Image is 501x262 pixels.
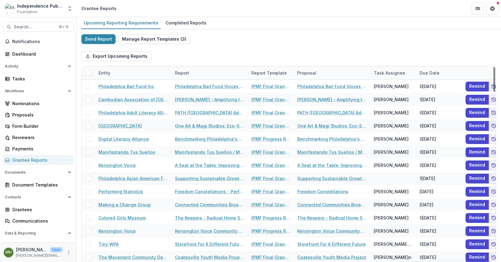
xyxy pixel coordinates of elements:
[12,76,69,82] div: Tasks
[466,95,489,105] button: Remind
[466,161,489,170] button: Remind
[98,109,168,116] a: Philadelphia Adult Literacy Alliance
[489,226,499,236] button: Add to friends
[171,66,248,79] div: Report
[297,123,366,129] a: One Art & Magi Studios: Eco-Sustainable Multimedia Lab for the Future
[81,18,161,27] div: Upcoming Reporting Requirements
[98,175,168,182] a: Philadelphia Asian American Film Festival
[2,168,74,177] button: Open Documents
[12,123,69,129] div: Form Builder
[2,49,74,59] a: Dashboard
[374,254,411,260] div: [PERSON_NAME]n
[98,96,168,103] a: Cambodian Association of [GEOGRAPHIC_DATA]
[175,162,244,168] a: A Seat at the Table: Improving Community Wellness Through Communication Equity - Kensington Voice
[374,188,409,195] div: [PERSON_NAME]
[175,96,244,103] a: [PERSON_NAME] - Amplifying the Cambodian & Southeast Asian Visibility & Voice - Cambodian Associa...
[472,2,484,15] button: Partners
[2,132,74,142] a: Reviewers
[2,216,74,226] a: Communications
[98,123,142,129] a: [GEOGRAPHIC_DATA]
[5,64,65,68] span: Activity
[248,70,291,76] div: Report Template
[12,218,69,224] div: Communications
[98,136,149,142] a: Digital Literacy Alliance
[297,201,366,208] a: Connected Communities Broadcast
[16,253,63,258] p: [PERSON_NAME][EMAIL_ADDRESS][DOMAIN_NAME]
[98,188,143,195] a: Performing Statistics
[489,147,499,157] button: Add to friends
[98,201,151,208] a: Making a Change Group
[374,201,409,208] div: [PERSON_NAME]
[175,215,244,221] a: The Keepers - Radical Home Space - Colored Girls Museum
[374,136,409,142] div: [PERSON_NAME]
[95,66,171,79] div: Entity
[98,149,155,155] a: Manifestando Tus Sueños
[6,250,12,254] div: Melissa Hamilton
[489,187,499,197] button: Add to friends
[248,66,294,79] div: Report Template
[466,147,489,157] button: Remind
[12,182,69,188] div: Document Templates
[98,241,119,247] a: Tiny WPA
[466,134,489,144] button: Remind
[175,136,244,142] a: Benchmarking Philadelphia's Digital Connectivity and Access - Digital Literacy Alliance
[12,157,69,163] div: Grantee Reports
[81,51,151,61] button: Export Upcoming Reports
[416,106,462,119] div: 0[DATE]
[98,228,136,234] a: Kensington Voice
[466,187,489,197] button: Remind
[416,198,462,211] div: [DATE]
[175,228,244,234] a: Kensington Voice Community Hub and Newsroom - [GEOGRAPHIC_DATA] Voice
[416,146,462,159] div: 0[DATE]
[17,9,37,15] span: Foundation
[58,24,70,30] div: ⌘ + K
[374,96,409,103] div: [PERSON_NAME]
[416,185,462,198] div: [DATE]
[16,246,48,253] p: [PERSON_NAME]
[297,136,366,142] a: Benchmarking Philadelphia's Digital Connectivity and Access
[251,241,290,247] a: IPMF Final Grant Report
[294,66,370,79] div: Proposal
[251,175,290,182] a: IPMF Final Grant Report
[416,224,462,238] div: 0[DATE]
[297,228,366,234] a: Kensington Voice Community Hub and Newsroom
[416,66,462,79] div: Due Date
[294,70,320,76] div: Proposal
[466,82,489,91] button: Remind
[5,195,65,199] span: Contacts
[374,241,412,247] div: [PERSON_NAME] <[EMAIL_ADDRESS][DOMAIN_NAME]>
[466,239,489,249] button: Remind
[374,149,409,155] div: [PERSON_NAME]
[489,121,499,131] button: Add to friends
[5,170,65,175] span: Documents
[118,34,190,44] button: Manage Report Templates (3)
[98,254,168,260] a: The Movement Community Development Corporation
[2,241,74,251] a: Dashboard
[489,239,499,249] button: Add to friends
[12,206,69,213] div: Grantees
[466,121,489,131] button: Remind
[251,228,290,234] a: IPMF Progress Report
[81,5,117,12] div: Grantee Reports
[2,228,74,238] button: Open Data & Reporting
[370,66,416,79] div: Task Assignee
[466,213,489,223] button: Remind
[175,175,244,182] a: Supporting Sustainable Growth for [DEMOGRAPHIC_DATA] - Philadelphia Asian American Film Festival
[98,215,146,221] a: Colored Girls Museum
[251,109,290,116] a: IPMF Final Grant Report
[65,2,74,15] button: Open entity switcher
[2,121,74,131] a: Form Builder
[297,83,366,90] a: Philadelphia Bail Fund Voices of Cash Bail
[416,211,462,224] div: 0[DATE]
[374,228,409,234] div: [PERSON_NAME]
[297,241,366,247] a: Storefront For A Different Future
[2,180,74,190] a: Document Templates
[2,86,74,96] button: Open Workflows
[297,175,366,182] a: Supporting Sustainable Growth for [DEMOGRAPHIC_DATA]
[175,254,244,260] a: Coatesville Youth Media Project - The Movement Community Development Corporation
[79,4,119,13] nav: breadcrumb
[2,22,74,32] button: Search...
[416,132,462,146] div: 0[DATE]
[297,162,366,168] a: A Seat at the Table: Improving Community Wellness Through Communication Equity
